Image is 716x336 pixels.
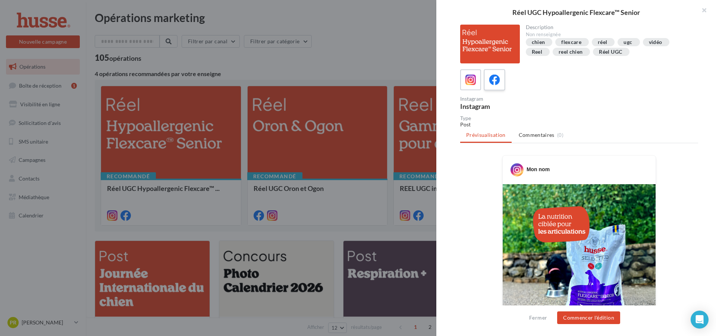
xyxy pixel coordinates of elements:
[559,49,583,55] div: reel chien
[519,131,555,139] span: Commentaires
[561,40,581,45] div: flexcare
[460,121,698,128] div: Post
[532,40,545,45] div: chien
[460,103,576,110] div: Instagram
[599,49,622,55] div: Réel UGC
[691,311,709,329] div: Open Intercom Messenger
[526,25,693,30] div: Description
[460,96,576,101] div: Instagram
[557,132,563,138] span: (0)
[624,40,632,45] div: ugc
[598,40,607,45] div: réel
[527,166,550,173] div: Mon nom
[557,311,620,324] button: Commencer l'édition
[526,313,550,322] button: Fermer
[448,9,704,16] div: Réel UGC Hypoallergenic Flexcare™ Senior
[532,49,542,55] div: Reel
[460,116,698,121] div: Type
[649,40,662,45] div: vidéo
[526,31,693,38] div: Non renseignée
